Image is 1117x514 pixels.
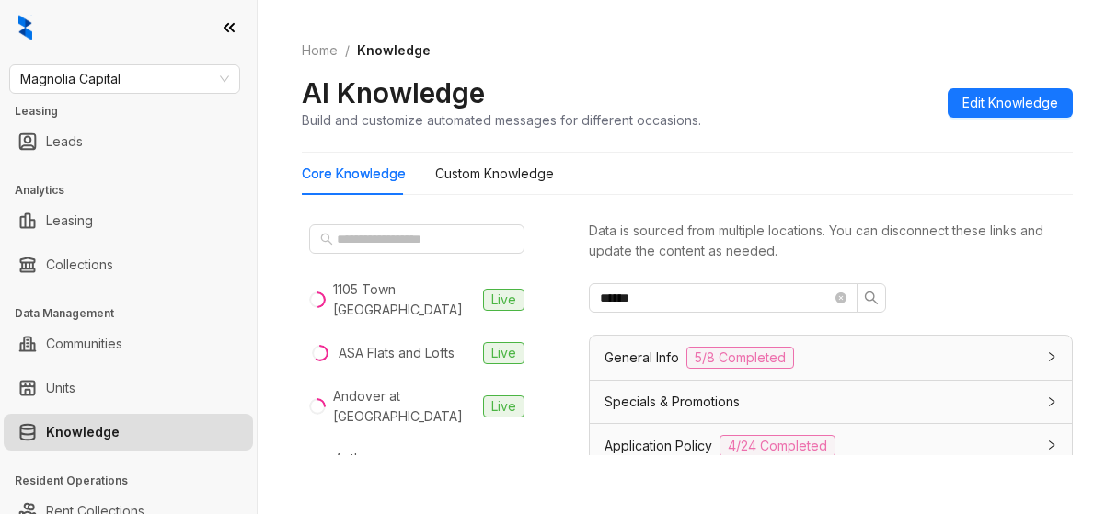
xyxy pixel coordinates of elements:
[15,305,257,322] h3: Data Management
[4,326,253,362] li: Communities
[333,386,476,427] div: Andover at [GEOGRAPHIC_DATA]
[345,40,350,61] li: /
[333,280,476,320] div: 1105 Town [GEOGRAPHIC_DATA]
[357,42,431,58] span: Knowledge
[948,88,1073,118] button: Edit Knowledge
[339,343,455,363] div: ASA Flats and Lofts
[435,164,554,184] div: Custom Knowledge
[962,93,1058,113] span: Edit Knowledge
[835,292,846,303] span: close-circle
[4,123,253,160] li: Leads
[483,289,524,311] span: Live
[320,233,333,246] span: search
[1046,396,1057,407] span: collapsed
[46,202,93,239] a: Leasing
[605,436,712,456] span: Application Policy
[590,381,1072,423] div: Specials & Promotions
[302,164,406,184] div: Core Knowledge
[590,336,1072,380] div: General Info5/8 Completed
[20,65,229,93] span: Magnolia Capital
[590,424,1072,468] div: Application Policy4/24 Completed
[483,395,524,417] span: Live
[4,370,253,406] li: Units
[46,414,120,451] a: Knowledge
[46,326,122,362] a: Communities
[18,15,32,40] img: logo
[864,291,879,305] span: search
[15,182,257,199] h3: Analytics
[4,202,253,239] li: Leasing
[46,123,83,160] a: Leads
[1046,440,1057,451] span: collapsed
[302,110,701,130] div: Build and customize automated messages for different occasions.
[483,342,524,364] span: Live
[46,370,75,406] a: Units
[302,75,485,110] h2: AI Knowledge
[335,449,476,489] div: Anthem on [PERSON_NAME]
[605,392,740,412] span: Specials & Promotions
[605,348,679,368] span: General Info
[15,103,257,120] h3: Leasing
[720,435,835,457] span: 4/24 Completed
[4,414,253,451] li: Knowledge
[15,473,257,489] h3: Resident Operations
[4,246,253,283] li: Collections
[1046,351,1057,362] span: collapsed
[298,40,341,61] a: Home
[686,347,794,369] span: 5/8 Completed
[46,246,113,283] a: Collections
[589,221,1073,261] div: Data is sourced from multiple locations. You can disconnect these links and update the content as...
